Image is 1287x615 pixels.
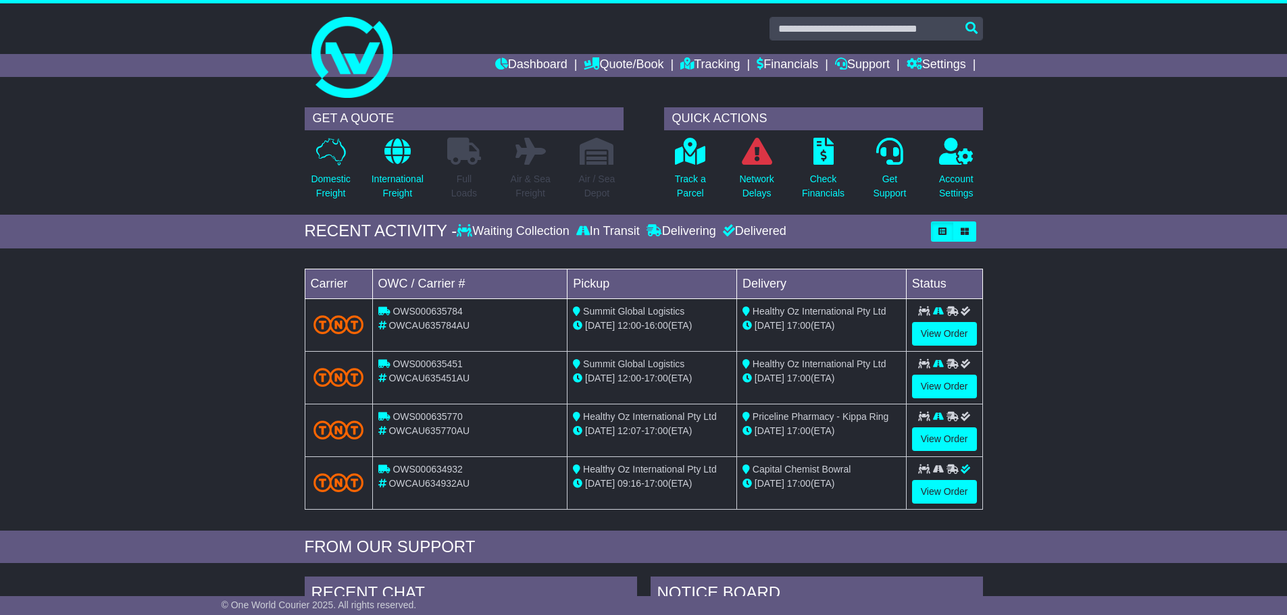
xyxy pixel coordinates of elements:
[585,478,615,489] span: [DATE]
[742,424,901,438] div: (ETA)
[873,172,906,200] p: Get Support
[388,425,470,436] span: OWCAU635770AU
[787,320,811,331] span: 17:00
[912,375,977,398] a: View Order
[372,172,424,200] p: International Freight
[393,358,463,369] span: OWS000635451
[583,358,684,369] span: Summit Global Logistics
[313,421,364,439] img: TNT_Domestic.png
[835,54,890,77] a: Support
[495,54,567,77] a: Dashboard
[738,137,774,208] a: NetworkDelays
[583,306,684,317] span: Summit Global Logistics
[912,322,977,346] a: View Order
[310,137,351,208] a: DomesticFreight
[585,373,615,383] span: [DATE]
[755,425,784,436] span: [DATE]
[912,480,977,504] a: View Order
[313,473,364,491] img: TNT_Domestic.png
[645,320,668,331] span: 16:00
[617,373,641,383] span: 12:00
[313,368,364,386] img: TNT_Domestic.png
[664,107,983,130] div: QUICK ACTIONS
[305,107,624,130] div: GET A QUOTE
[939,172,974,200] p: Account Settings
[393,306,463,317] span: OWS000635784
[305,221,457,241] div: RECENT ACTIVITY -
[755,478,784,489] span: [DATE]
[393,411,463,422] span: OWS000635770
[742,371,901,385] div: (ETA)
[305,537,983,557] div: FROM OUR SUPPORT
[573,319,731,333] div: - (ETA)
[511,172,551,200] p: Air & Sea Freight
[645,478,668,489] span: 17:00
[755,320,784,331] span: [DATE]
[305,577,637,613] div: RECENT CHAT
[753,411,889,422] span: Priceline Pharmacy - Kippa Ring
[388,320,470,331] span: OWCAU635784AU
[757,54,818,77] a: Financials
[573,424,731,438] div: - (ETA)
[567,269,737,298] td: Pickup
[583,411,717,422] span: Healthy Oz International Pty Ltd
[585,320,615,331] span: [DATE]
[753,306,886,317] span: Healthy Oz International Pty Ltd
[736,269,906,298] td: Delivery
[388,373,470,383] span: OWCAU635451AU
[645,373,668,383] span: 17:00
[579,172,615,200] p: Air / Sea Depot
[371,137,424,208] a: InternationalFreight
[573,371,731,385] div: - (ETA)
[755,373,784,383] span: [DATE]
[393,464,463,475] span: OWS000634932
[585,425,615,436] span: [DATE]
[447,172,481,200] p: Full Loads
[388,478,470,489] span: OWCAU634932AU
[787,478,811,489] span: 17:00
[617,425,641,436] span: 12:07
[787,373,811,383] span: 17:00
[222,599,417,610] span: © One World Courier 2025. All rights reserved.
[938,137,974,208] a: AccountSettings
[372,269,567,298] td: OWC / Carrier #
[801,137,845,208] a: CheckFinancials
[573,477,731,491] div: - (ETA)
[643,224,720,239] div: Delivering
[912,427,977,451] a: View Order
[584,54,663,77] a: Quote/Book
[573,224,643,239] div: In Transit
[313,315,364,333] img: TNT_Domestic.png
[457,224,572,239] div: Waiting Collection
[311,172,350,200] p: Domestic Freight
[583,464,717,475] span: Healthy Oz International Pty Ltd
[651,577,983,613] div: NOTICE BOARD
[674,137,707,208] a: Track aParcel
[753,358,886,369] span: Healthy Oz International Pty Ltd
[753,464,851,475] span: Capital Chemist Bowral
[742,477,901,491] div: (ETA)
[617,478,641,489] span: 09:16
[742,319,901,333] div: (ETA)
[906,269,982,298] td: Status
[675,172,706,200] p: Track a Parcel
[787,425,811,436] span: 17:00
[739,172,774,200] p: Network Delays
[305,269,372,298] td: Carrier
[617,320,641,331] span: 12:00
[802,172,844,200] p: Check Financials
[720,224,786,239] div: Delivered
[645,425,668,436] span: 17:00
[907,54,966,77] a: Settings
[680,54,740,77] a: Tracking
[872,137,907,208] a: GetSupport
